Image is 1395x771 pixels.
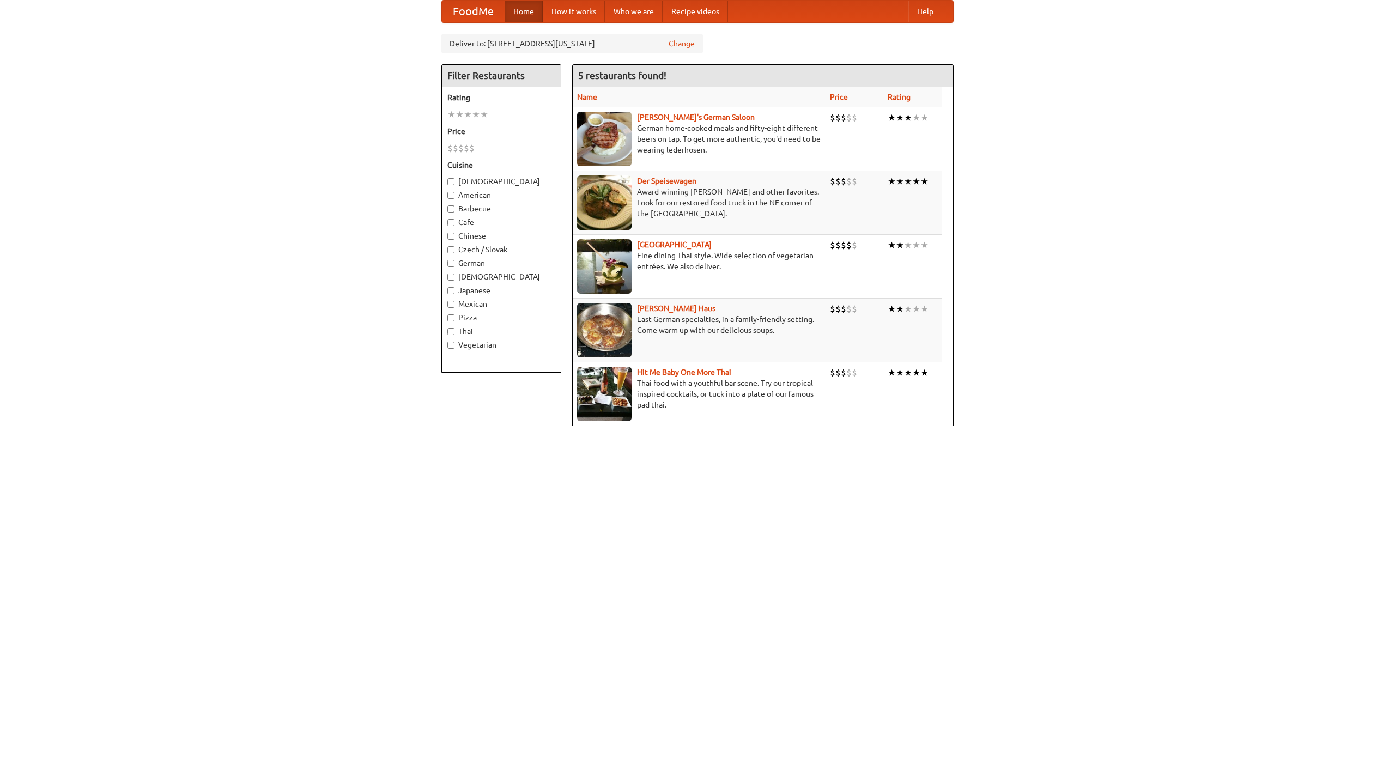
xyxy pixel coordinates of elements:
li: $ [841,303,846,315]
li: $ [458,142,464,154]
li: $ [835,367,841,379]
a: Who we are [605,1,663,22]
li: ★ [920,303,929,315]
li: ★ [904,303,912,315]
li: ★ [480,108,488,120]
input: Cafe [447,219,454,226]
img: speisewagen.jpg [577,175,632,230]
label: American [447,190,555,201]
input: Thai [447,328,454,335]
li: ★ [464,108,472,120]
label: Mexican [447,299,555,309]
input: Vegetarian [447,342,454,349]
li: ★ [912,303,920,315]
li: $ [835,303,841,315]
p: East German specialties, in a family-friendly setting. Come warm up with our delicious soups. [577,314,821,336]
li: ★ [472,108,480,120]
li: ★ [920,175,929,187]
li: ★ [447,108,456,120]
a: Name [577,93,597,101]
li: ★ [456,108,464,120]
input: Barbecue [447,205,454,213]
label: Czech / Slovak [447,244,555,255]
li: $ [846,303,852,315]
input: American [447,192,454,199]
label: Japanese [447,285,555,296]
li: $ [841,112,846,124]
input: Czech / Slovak [447,246,454,253]
a: Hit Me Baby One More Thai [637,368,731,377]
li: ★ [920,239,929,251]
li: $ [852,239,857,251]
li: $ [846,112,852,124]
li: $ [835,239,841,251]
li: $ [846,175,852,187]
a: Price [830,93,848,101]
li: ★ [904,239,912,251]
li: $ [830,175,835,187]
li: ★ [912,112,920,124]
div: Deliver to: [STREET_ADDRESS][US_STATE] [441,34,703,53]
label: Pizza [447,312,555,323]
ng-pluralize: 5 restaurants found! [578,70,666,81]
img: esthers.jpg [577,112,632,166]
li: ★ [920,112,929,124]
li: $ [852,303,857,315]
label: Barbecue [447,203,555,214]
li: $ [852,367,857,379]
p: German home-cooked meals and fifty-eight different beers on tap. To get more authentic, you'd nee... [577,123,821,155]
label: Thai [447,326,555,337]
a: Rating [888,93,911,101]
li: $ [841,239,846,251]
li: ★ [896,239,904,251]
li: $ [469,142,475,154]
label: [DEMOGRAPHIC_DATA] [447,271,555,282]
li: ★ [912,175,920,187]
li: $ [830,367,835,379]
img: kohlhaus.jpg [577,303,632,357]
input: [DEMOGRAPHIC_DATA] [447,178,454,185]
a: Home [505,1,543,22]
li: $ [830,303,835,315]
h5: Price [447,126,555,137]
li: $ [830,112,835,124]
input: Japanese [447,287,454,294]
input: Mexican [447,301,454,308]
img: babythai.jpg [577,367,632,421]
a: Recipe videos [663,1,728,22]
li: ★ [904,175,912,187]
a: [PERSON_NAME] Haus [637,304,715,313]
li: ★ [904,112,912,124]
a: How it works [543,1,605,22]
li: ★ [912,239,920,251]
li: $ [846,239,852,251]
li: $ [852,112,857,124]
label: Chinese [447,230,555,241]
li: ★ [888,367,896,379]
h5: Rating [447,92,555,103]
p: Fine dining Thai-style. Wide selection of vegetarian entrées. We also deliver. [577,250,821,272]
li: $ [846,367,852,379]
li: $ [830,239,835,251]
label: Vegetarian [447,339,555,350]
li: ★ [896,303,904,315]
li: ★ [888,239,896,251]
a: Der Speisewagen [637,177,696,185]
input: [DEMOGRAPHIC_DATA] [447,274,454,281]
input: German [447,260,454,267]
h4: Filter Restaurants [442,65,561,87]
li: $ [835,112,841,124]
img: satay.jpg [577,239,632,294]
li: ★ [904,367,912,379]
a: FoodMe [442,1,505,22]
li: $ [835,175,841,187]
label: German [447,258,555,269]
h5: Cuisine [447,160,555,171]
a: [PERSON_NAME]'s German Saloon [637,113,755,122]
a: [GEOGRAPHIC_DATA] [637,240,712,249]
li: ★ [888,303,896,315]
p: Thai food with a youthful bar scene. Try our tropical inspired cocktails, or tuck into a plate of... [577,378,821,410]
